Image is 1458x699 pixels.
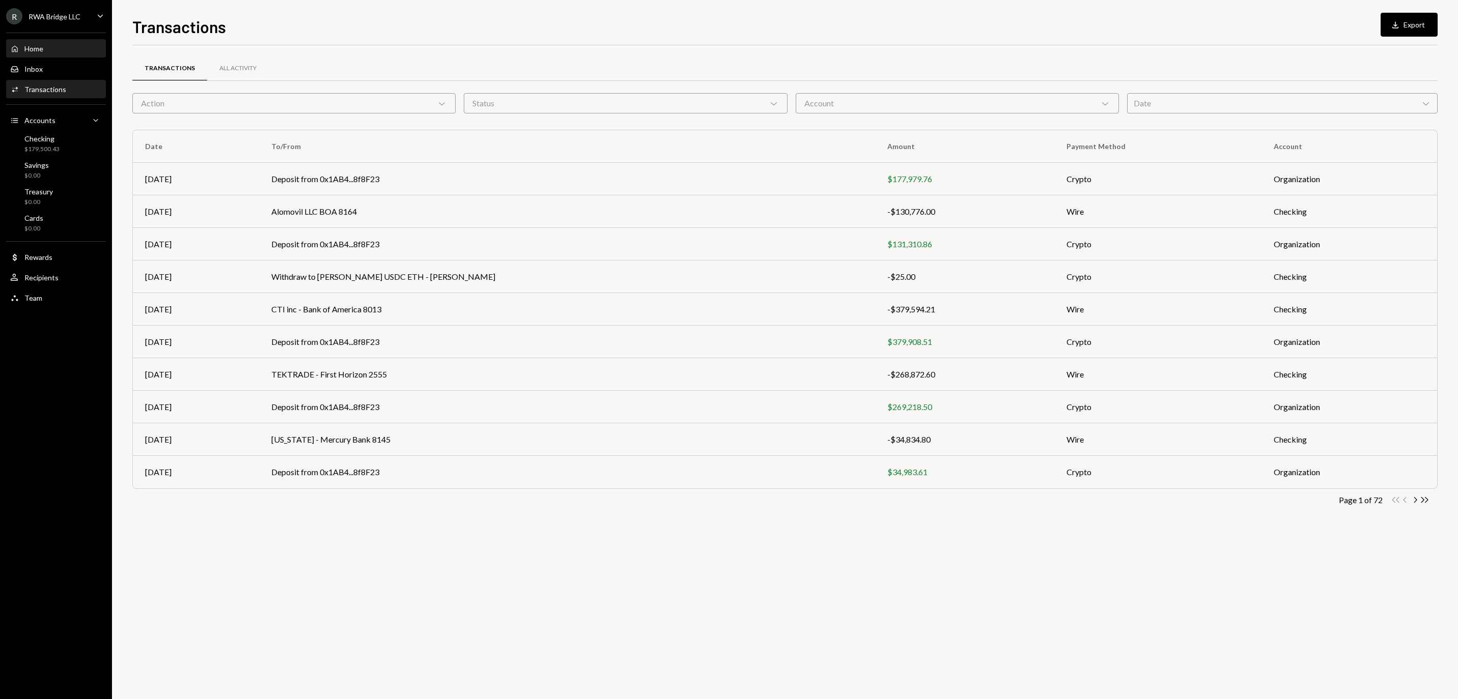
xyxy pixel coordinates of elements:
[24,224,43,233] div: $0.00
[1261,456,1437,488] td: Organization
[24,116,55,125] div: Accounts
[6,131,106,156] a: Checking$179,500.43
[1054,456,1261,488] td: Crypto
[1261,423,1437,456] td: Checking
[132,55,207,81] a: Transactions
[1054,260,1261,293] td: Crypto
[1054,326,1261,358] td: Crypto
[207,55,269,81] a: All Activity
[132,93,456,113] div: Action
[145,336,247,348] div: [DATE]
[24,85,66,94] div: Transactions
[1127,93,1438,113] div: Date
[145,466,247,478] div: [DATE]
[1261,293,1437,326] td: Checking
[24,187,53,196] div: Treasury
[24,214,43,222] div: Cards
[1054,423,1261,456] td: Wire
[464,93,787,113] div: Status
[145,238,247,250] div: [DATE]
[29,12,80,21] div: RWA Bridge LLC
[133,130,259,163] th: Date
[1054,228,1261,260] td: Crypto
[887,303,1042,315] div: -$379,594.21
[219,64,257,73] div: All Activity
[24,134,60,143] div: Checking
[1054,391,1261,423] td: Crypto
[24,161,49,169] div: Savings
[24,294,42,302] div: Team
[1054,130,1261,163] th: Payment Method
[6,39,106,57] a: Home
[887,336,1042,348] div: $379,908.51
[24,44,43,53] div: Home
[6,288,106,307] a: Team
[24,198,53,207] div: $0.00
[887,271,1042,283] div: -$25.00
[24,253,52,261] div: Rewards
[145,433,247,446] div: [DATE]
[6,248,106,266] a: Rewards
[145,271,247,283] div: [DATE]
[1261,228,1437,260] td: Organization
[24,273,59,282] div: Recipients
[1054,195,1261,228] td: Wire
[6,60,106,78] a: Inbox
[887,173,1042,185] div: $177,979.76
[796,93,1119,113] div: Account
[1261,195,1437,228] td: Checking
[145,368,247,381] div: [DATE]
[1054,293,1261,326] td: Wire
[1339,495,1383,505] div: Page 1 of 72
[259,423,875,456] td: [US_STATE] - Mercury Bank 8145
[6,8,22,24] div: R
[259,456,875,488] td: Deposit from 0x1AB4...8f8F23
[887,401,1042,413] div: $269,218.50
[6,80,106,98] a: Transactions
[6,268,106,286] a: Recipients
[887,368,1042,381] div: -$268,872.60
[145,303,247,315] div: [DATE]
[1261,326,1437,358] td: Organization
[259,163,875,195] td: Deposit from 0x1AB4...8f8F23
[24,171,49,180] div: $0.00
[259,358,875,391] td: TEKTRADE - First Horizon 2555
[6,111,106,129] a: Accounts
[259,228,875,260] td: Deposit from 0x1AB4...8f8F23
[259,293,875,326] td: CTI inc - Bank of America 8013
[259,260,875,293] td: Withdraw to [PERSON_NAME] USDC ETH - [PERSON_NAME]
[887,433,1042,446] div: -$34,834.80
[1261,358,1437,391] td: Checking
[259,195,875,228] td: Alomovil LLC BOA 8164
[1054,358,1261,391] td: Wire
[1054,163,1261,195] td: Crypto
[887,206,1042,218] div: -$130,776.00
[6,211,106,235] a: Cards$0.00
[259,391,875,423] td: Deposit from 0x1AB4...8f8F23
[1261,130,1437,163] th: Account
[887,466,1042,478] div: $34,983.61
[887,238,1042,250] div: $131,310.86
[259,326,875,358] td: Deposit from 0x1AB4...8f8F23
[1261,163,1437,195] td: Organization
[132,16,226,37] h1: Transactions
[145,173,247,185] div: [DATE]
[145,206,247,218] div: [DATE]
[24,145,60,154] div: $179,500.43
[6,184,106,209] a: Treasury$0.00
[1381,13,1438,37] button: Export
[875,130,1054,163] th: Amount
[6,158,106,182] a: Savings$0.00
[145,401,247,413] div: [DATE]
[259,130,875,163] th: To/From
[24,65,43,73] div: Inbox
[1261,391,1437,423] td: Organization
[1261,260,1437,293] td: Checking
[145,64,195,73] div: Transactions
